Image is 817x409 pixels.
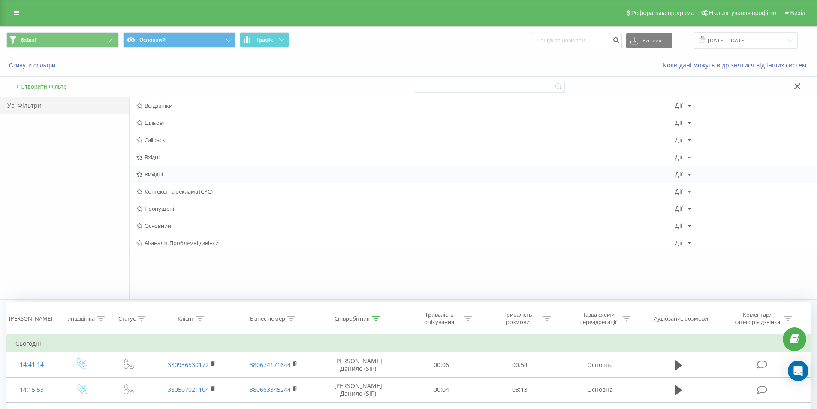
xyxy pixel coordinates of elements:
[0,97,129,114] div: Усі Фільтри
[178,315,194,322] div: Клієнт
[168,385,209,394] a: 380507021104
[118,315,136,322] div: Статус
[626,33,672,48] button: Експорт
[123,32,235,48] button: Основний
[9,315,52,322] div: [PERSON_NAME]
[709,9,776,16] span: Налаштування профілю
[675,223,683,229] div: Дії
[654,315,708,322] div: Аудіозапис розмови
[790,9,805,16] span: Вихід
[256,37,273,43] span: Графік
[250,385,291,394] a: 380663345244
[136,137,675,143] span: Callback
[335,315,370,322] div: Співробітник
[136,223,675,229] span: Основний
[136,103,675,109] span: Всі дзвінки
[136,154,675,160] span: Вхідні
[250,315,285,322] div: Бізнес номер
[168,361,209,369] a: 380936530172
[402,377,481,402] td: 00:04
[314,377,402,402] td: [PERSON_NAME] Данило (SIP)
[64,315,95,322] div: Тип дзвінка
[531,33,622,48] input: Пошук за номером
[575,311,621,326] div: Назва схеми переадресації
[6,61,60,69] button: Скинути фільтри
[732,311,782,326] div: Коментар/категорія дзвінка
[559,377,640,402] td: Основна
[402,352,481,377] td: 00:06
[13,83,69,91] button: + Створити Фільтр
[495,311,541,326] div: Тривалість розмови
[675,171,683,177] div: Дії
[314,352,402,377] td: [PERSON_NAME] Данило (SIP)
[15,382,48,398] div: 14:15:53
[675,137,683,143] div: Дії
[136,120,675,126] span: Цільові
[136,206,675,212] span: Пропущені
[675,120,683,126] div: Дії
[675,188,683,194] div: Дії
[136,171,675,177] span: Вихідні
[6,32,119,48] button: Вхідні
[7,335,811,352] td: Сьогодні
[15,356,48,373] div: 14:41:14
[240,32,289,48] button: Графік
[136,188,675,194] span: Контекстна реклама (CPC)
[21,36,36,43] span: Вхідні
[675,206,683,212] div: Дії
[481,352,559,377] td: 00:54
[481,377,559,402] td: 03:13
[675,240,683,246] div: Дії
[250,361,291,369] a: 380674171644
[136,240,675,246] span: AI-аналіз. Проблемні дзвінки
[559,352,640,377] td: Основна
[675,103,683,109] div: Дії
[788,361,808,381] div: Open Intercom Messenger
[631,9,694,16] span: Реферальна програма
[791,82,804,91] button: Закрити
[663,61,811,69] a: Коли дані можуть відрізнятися вiд інших систем
[675,154,683,160] div: Дії
[416,311,462,326] div: Тривалість очікування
